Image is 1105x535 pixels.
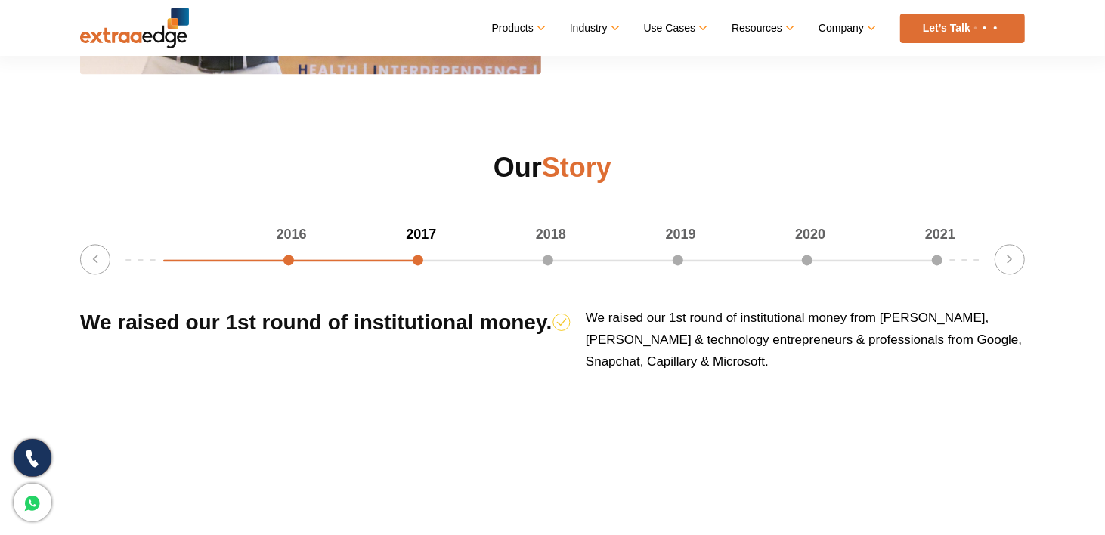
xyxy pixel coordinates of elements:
a: Company [819,17,874,39]
span: 2016 [277,227,307,242]
button: Previous [80,244,110,274]
a: Use Cases [644,17,705,39]
span: 2020 [795,227,825,242]
span: 2019 [666,227,696,242]
li: We raised our 1st round of institutional money from [PERSON_NAME], [PERSON_NAME] & technology ent... [552,307,1025,384]
a: Products [492,17,543,39]
h2: Our [80,150,1025,186]
a: Resources [732,17,792,39]
span: 2021 [925,227,955,242]
span: 2017 [406,227,436,242]
a: Let’s Talk [900,14,1025,43]
span: Story [542,152,611,183]
h3: We raised our 1st round of institutional money. [80,307,552,384]
span: 2018 [536,227,566,242]
button: Next [995,244,1025,274]
a: Industry [570,17,617,39]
